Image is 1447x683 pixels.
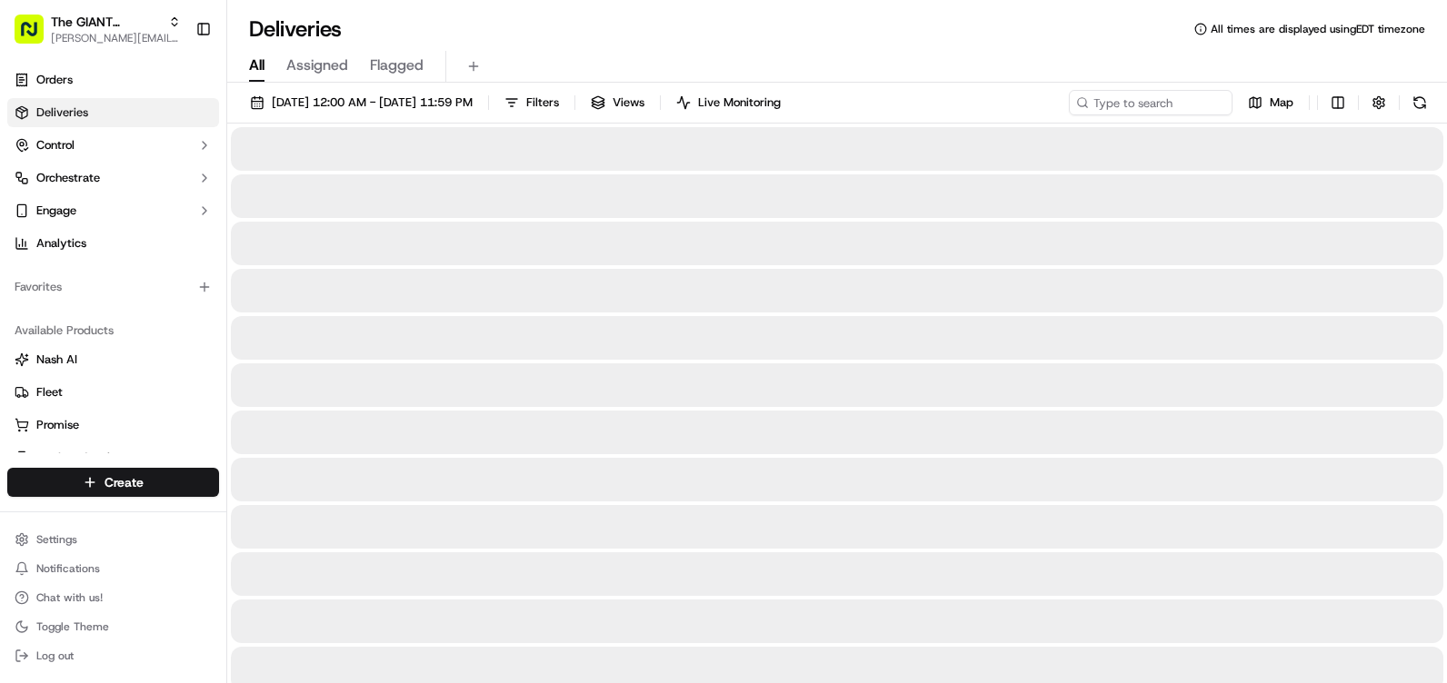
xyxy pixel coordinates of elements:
[1240,90,1302,115] button: Map
[36,104,88,121] span: Deliveries
[36,72,73,88] span: Orders
[1270,94,1293,111] span: Map
[249,15,342,44] h1: Deliveries
[1069,90,1232,115] input: Type to search
[370,54,424,76] span: Flagged
[15,450,212,466] a: Product Catalog
[7,468,219,497] button: Create
[7,411,219,440] button: Promise
[698,94,781,111] span: Live Monitoring
[7,585,219,610] button: Chat with us!
[613,94,644,111] span: Views
[7,527,219,552] button: Settings
[36,532,77,547] span: Settings
[36,590,103,605] span: Chat with us!
[7,272,219,302] div: Favorites
[496,90,567,115] button: Filters
[7,196,219,225] button: Engage
[36,203,76,219] span: Engage
[36,417,79,433] span: Promise
[36,170,100,186] span: Orchestrate
[272,94,473,111] span: [DATE] 12:00 AM - [DATE] 11:59 PM
[1211,22,1425,36] span: All times are displayed using EDT timezone
[7,7,188,51] button: The GIANT Company[PERSON_NAME][EMAIL_ADDRESS][PERSON_NAME][DOMAIN_NAME]
[51,13,161,31] button: The GIANT Company
[7,378,219,407] button: Fleet
[286,54,348,76] span: Assigned
[249,54,264,76] span: All
[36,561,100,576] span: Notifications
[583,90,653,115] button: Views
[668,90,789,115] button: Live Monitoring
[7,229,219,258] a: Analytics
[7,614,219,639] button: Toggle Theme
[7,643,219,668] button: Log out
[7,131,219,160] button: Control
[15,384,212,401] a: Fleet
[36,384,63,401] span: Fleet
[7,556,219,581] button: Notifications
[1407,90,1432,115] button: Refresh
[7,443,219,472] button: Product Catalog
[7,316,219,345] div: Available Products
[7,345,219,374] button: Nash AI
[51,31,181,45] button: [PERSON_NAME][EMAIL_ADDRESS][PERSON_NAME][DOMAIN_NAME]
[7,163,219,193] button: Orchestrate
[526,94,559,111] span: Filters
[36,619,109,634] span: Toggle Theme
[15,417,212,433] a: Promise
[242,90,481,115] button: [DATE] 12:00 AM - [DATE] 11:59 PM
[36,648,74,663] span: Log out
[36,450,124,466] span: Product Catalog
[36,235,86,252] span: Analytics
[7,65,219,94] a: Orders
[105,473,144,491] span: Create
[36,351,77,368] span: Nash AI
[15,351,212,368] a: Nash AI
[36,137,75,153] span: Control
[7,98,219,127] a: Deliveries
